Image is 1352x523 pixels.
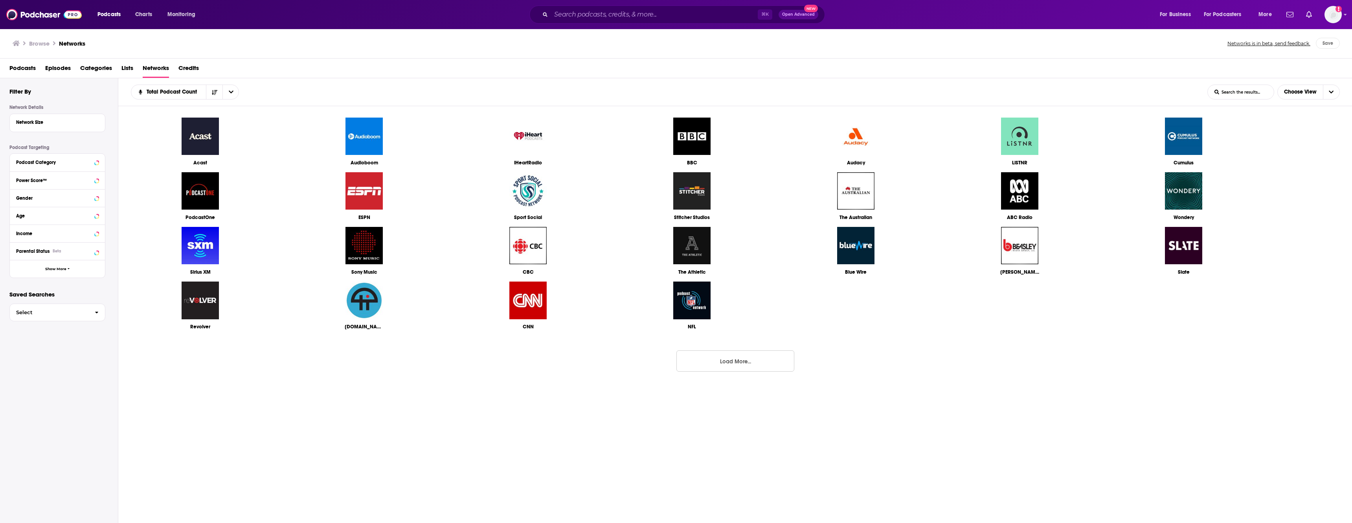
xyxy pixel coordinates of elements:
[1164,226,1203,265] img: Slate logo
[1324,6,1342,23] button: Show profile menu
[1283,8,1297,21] a: Show notifications dropdown
[181,226,220,265] img: Sirius XM logo
[1007,214,1032,221] span: ABC Radio
[16,160,92,165] div: Podcast Category
[345,280,384,335] a: TWiT.tv logo[DOMAIN_NAME]
[345,171,384,225] a: ESPN logoESPN
[672,116,711,170] a: BBC logoBBC
[345,171,384,210] img: ESPN logo
[676,350,794,372] button: Load More...
[1277,85,1340,99] button: Choose View
[1164,171,1203,225] a: Wondery logoWondery
[779,10,818,19] button: Open AdvancedNew
[181,171,220,210] img: PodcastOne logo
[178,62,199,78] span: Credits
[836,116,875,170] a: Audacy logoAudacy
[16,157,99,167] button: Podcast Category
[847,160,865,166] span: Audacy
[1324,6,1342,23] span: Logged in as aekline-art19
[10,310,88,315] span: Select
[1164,171,1203,210] img: Wondery logo
[672,225,711,280] a: The Athletic logoThe Athletic
[92,8,131,21] button: open menu
[672,171,711,210] img: Stitcher Studios logo
[345,226,384,265] img: Sony Music logo
[836,226,875,265] img: Blue Wire logo
[514,160,542,166] span: iHeartRadio
[345,117,384,156] img: Audioboom logo
[16,117,99,127] button: Network Size
[1000,225,1039,280] a: Beasley Media logo[PERSON_NAME] Media
[6,7,82,22] img: Podchaser - Follow, Share and Rate Podcasts
[1178,269,1190,275] span: Slate
[672,226,711,265] img: The Athletic logo
[1258,9,1272,20] span: More
[1160,9,1191,20] span: For Business
[1000,171,1039,225] a: ABC Radio logoABC Radio
[59,40,85,47] h1: Networks
[523,324,534,330] span: CNN
[16,175,99,185] button: Power Score™
[509,281,547,320] img: CNN logo
[1000,116,1039,170] a: LiSTNR logoLiSTNR
[16,193,99,203] button: Gender
[1164,116,1203,170] a: Cumulus logoCumulus
[1204,9,1242,20] span: For Podcasters
[672,171,711,225] a: Stitcher Studios logoStitcher Studios
[9,304,105,321] button: Select
[537,6,832,24] div: Search podcasts, credits, & more...
[1164,225,1203,280] a: Slate logoSlate
[804,5,818,12] span: New
[1000,171,1039,210] img: ABC Radio logo
[1164,117,1203,156] img: Cumulus logo
[222,85,239,99] button: open menu
[97,9,121,20] span: Podcasts
[509,117,547,156] img: iHeartRadio logo
[45,267,66,271] span: Show More
[16,195,92,201] div: Gender
[9,105,105,110] p: Network Details
[143,62,169,78] a: Networks
[16,228,99,238] button: Income
[190,269,211,275] span: Sirius XM
[181,171,220,225] a: PodcastOne logoPodcastOne
[130,8,157,21] a: Charts
[135,9,152,20] span: Charts
[9,88,31,95] h2: Filter By
[1199,8,1253,21] button: open menu
[45,62,71,78] a: Episodes
[53,249,61,254] div: Beta
[509,171,547,225] a: Sport Social logoSport Social
[16,178,92,183] div: Power Score™
[16,249,50,254] span: Parental Status
[9,62,36,78] a: Podcasts
[839,214,872,221] span: The Australian
[181,116,220,170] a: Acast logoAcast
[358,214,370,221] span: ESPN
[16,120,94,125] div: Network Size
[80,62,112,78] a: Categories
[181,281,220,320] img: Revolver logo
[509,225,547,280] a: CBC logoCBC
[351,160,378,166] span: Audioboom
[688,324,696,330] span: NFL
[29,40,50,47] h3: Browse
[162,8,206,21] button: open menu
[1000,269,1056,275] span: [PERSON_NAME] Media
[1174,214,1194,221] span: Wondery
[9,291,105,298] p: Saved Searches
[758,9,772,20] span: ⌘ K
[131,85,239,99] h2: Choose List sort
[1335,6,1342,12] svg: Add a profile image
[147,89,200,95] span: Total Podcast Count
[509,116,547,170] a: iHeartRadio logoiHeartRadio
[345,225,384,280] a: Sony Music logoSony Music
[193,160,207,166] span: Acast
[190,324,210,330] span: Revolver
